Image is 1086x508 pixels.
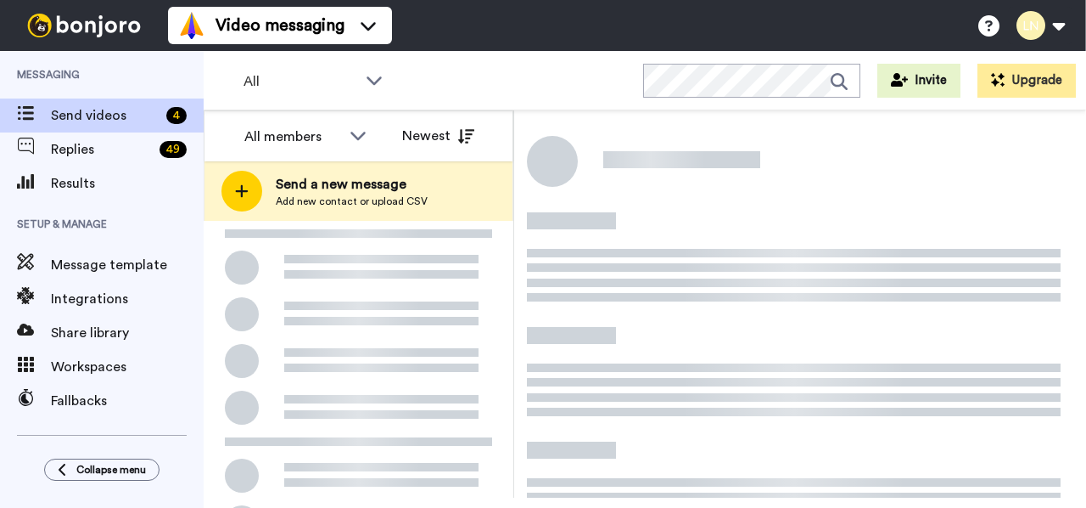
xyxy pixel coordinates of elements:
span: Add new contact or upload CSV [276,195,428,208]
img: bj-logo-header-white.svg [20,14,148,37]
span: Integrations [51,289,204,309]
span: Message template [51,255,204,275]
div: 4 [166,107,187,124]
span: Workspaces [51,357,204,377]
button: Collapse menu [44,459,160,481]
button: Upgrade [977,64,1076,98]
span: Results [51,173,204,194]
span: Send videos [51,105,160,126]
span: Video messaging [216,14,344,37]
span: Share library [51,323,204,343]
span: Fallbacks [51,391,204,411]
span: Send a new message [276,174,428,195]
button: Invite [877,64,960,98]
span: Replies [51,139,153,160]
button: Newest [389,119,487,153]
span: All [244,71,357,92]
img: vm-color.svg [178,12,205,39]
span: Collapse menu [76,463,146,477]
div: 49 [160,141,187,158]
div: All members [244,127,341,147]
